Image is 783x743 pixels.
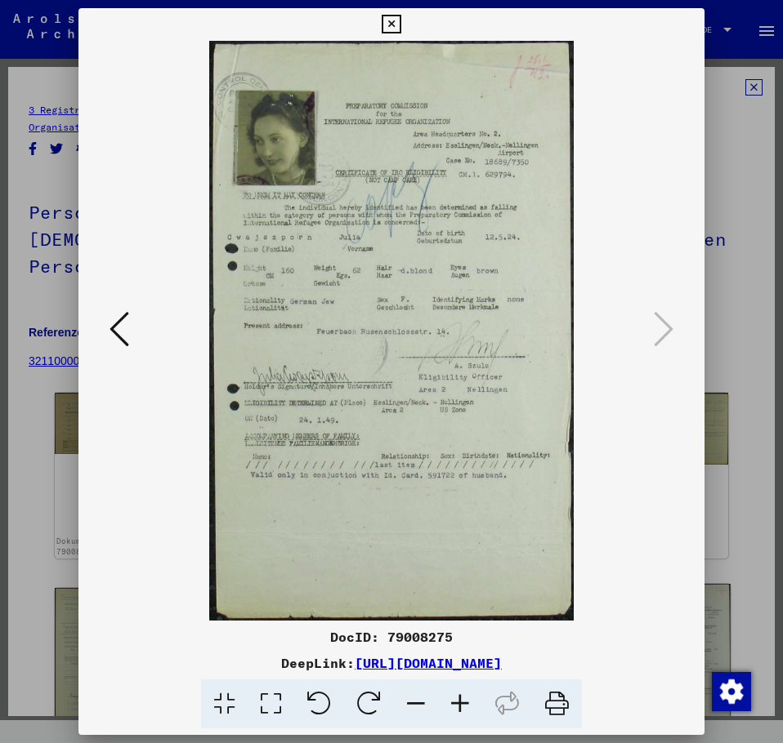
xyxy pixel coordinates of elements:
[712,672,751,711] img: Einwilligung ändern
[78,627,705,647] div: DocID: 79008275
[78,653,705,673] div: DeepLink:
[711,671,750,710] div: Einwilligung ändern
[134,41,649,621] img: 001.jpg
[355,655,502,671] a: [URL][DOMAIN_NAME]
